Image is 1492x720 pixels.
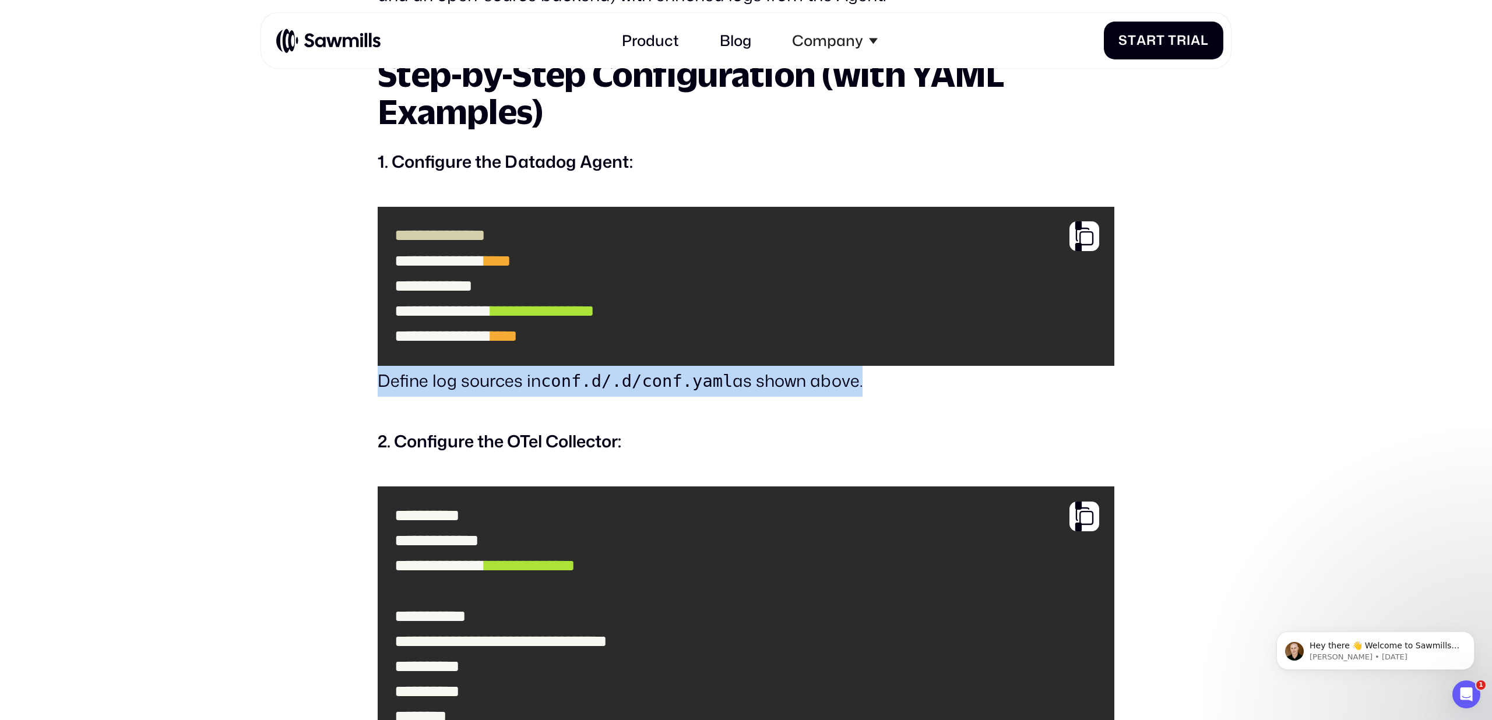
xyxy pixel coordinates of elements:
a: Blog [709,20,762,61]
span: r [1177,33,1187,48]
div: Company [781,20,889,61]
p: Define log sources in as shown above. [378,366,1114,397]
span: S [1118,33,1128,48]
span: l [1201,33,1209,48]
span: a [1136,33,1146,48]
span: i [1187,33,1191,48]
span: r [1146,33,1156,48]
a: Product [610,20,689,61]
a: StartTrial [1104,22,1223,59]
span: t [1156,33,1165,48]
iframe: Intercom notifications message [1259,607,1492,689]
h2: Step-by-Step Configuration (with YAML Examples) [378,55,1114,130]
strong: 2. Configure the OTel Collector: [378,429,621,453]
code: conf.d/ [541,371,733,391]
span: 1 [1476,680,1486,690]
strong: 1. Configure the Datadog Agent: [378,150,633,173]
span: t [1128,33,1136,48]
span: a [1191,33,1201,48]
div: Company [792,31,863,50]
app: .d/conf.yaml [611,371,733,391]
iframe: Intercom live chat [1452,680,1480,708]
span: T [1168,33,1177,48]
